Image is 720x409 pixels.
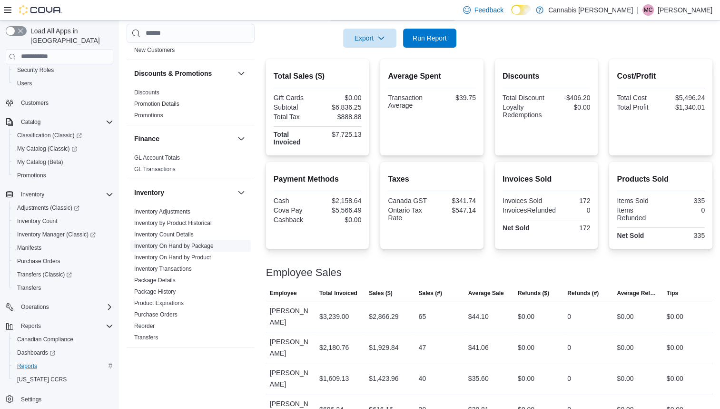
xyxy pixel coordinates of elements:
span: Inventory On Hand by Product [134,254,211,261]
div: $0.00 [667,342,683,353]
div: Items Sold [617,197,659,204]
button: Customers [2,96,117,110]
h2: Products Sold [617,174,705,185]
div: $547.14 [434,206,476,214]
p: Cannabis [PERSON_NAME] [548,4,633,16]
button: Operations [2,300,117,314]
span: My Catalog (Beta) [13,156,113,168]
span: Feedback [474,5,503,15]
div: $0.00 [518,342,534,353]
div: [PERSON_NAME] [266,301,316,332]
div: $1,609.13 [319,373,349,384]
span: Average Sale [468,289,504,297]
span: Transfers [17,284,41,292]
span: [US_STATE] CCRS [17,376,67,383]
a: Inventory Transactions [134,266,192,272]
a: Promotions [13,170,50,181]
span: Transfers [134,334,158,341]
span: My Catalog (Classic) [17,145,77,153]
a: Inventory Count Details [134,231,194,238]
span: Washington CCRS [13,374,113,385]
div: 0 [663,206,705,214]
a: Inventory by Product Historical [134,220,212,226]
a: GL Transactions [134,166,176,173]
a: Inventory On Hand by Product [134,254,211,261]
h2: Cost/Profit [617,71,705,82]
span: Sales ($) [369,289,392,297]
a: Reports [13,360,41,372]
div: Canada GST [388,197,430,204]
div: 172 [548,197,590,204]
div: 335 [663,197,705,204]
a: Manifests [13,242,45,254]
div: $5,566.49 [319,206,361,214]
button: Catalog [2,115,117,129]
span: Users [17,80,32,87]
span: Classification (Classic) [17,132,82,139]
button: [US_STATE] CCRS [10,373,117,386]
span: Catalog [21,118,40,126]
div: InvoicesRefunded [503,206,556,214]
a: [US_STATE] CCRS [13,374,70,385]
span: Promotions [134,112,163,119]
div: $0.00 [667,373,683,384]
a: Dashboards [10,346,117,359]
span: Product Expirations [134,299,184,307]
a: Canadian Compliance [13,334,77,345]
h3: Employee Sales [266,267,342,278]
button: Settings [2,392,117,406]
h2: Total Sales ($) [274,71,362,82]
h2: Discounts [503,71,591,82]
button: Finance [134,134,234,143]
span: Security Roles [13,64,113,76]
span: Load All Apps in [GEOGRAPHIC_DATA] [27,26,113,45]
div: 40 [418,373,426,384]
div: 47 [418,342,426,353]
button: Inventory [2,188,117,201]
div: $35.60 [468,373,489,384]
div: Ontario Tax Rate [388,206,430,222]
button: Inventory [17,189,48,200]
span: Operations [21,303,49,311]
span: Promotions [17,172,46,179]
p: | [637,4,639,16]
div: Loyalty Redemptions [503,103,544,119]
a: Dashboards [13,347,59,358]
div: Transaction Average [388,94,430,109]
span: Classification (Classic) [13,130,113,141]
div: $0.00 [518,373,534,384]
a: Promotion Details [134,101,179,107]
span: Settings [21,396,41,403]
span: My Catalog (Beta) [17,158,63,166]
span: Dashboards [13,347,113,358]
span: Dashboards [17,349,55,357]
span: Promotions [13,170,113,181]
button: Discounts & Promotions [134,69,234,78]
h2: Payment Methods [274,174,362,185]
div: Invoices Sold [503,197,544,204]
span: Employee [270,289,297,297]
span: Package History [134,288,176,296]
h2: Average Spent [388,71,476,82]
div: $41.06 [468,342,489,353]
button: Operations [17,301,53,313]
span: Export [349,29,391,48]
span: Purchase Orders [13,256,113,267]
div: $3,239.00 [319,311,349,322]
div: $6,836.25 [319,103,361,111]
strong: Net Sold [503,224,530,232]
button: Reports [17,320,45,332]
h3: Finance [134,134,159,143]
a: Package Details [134,277,176,284]
a: Users [13,78,36,89]
div: $341.74 [434,197,476,204]
div: $2,158.64 [319,197,361,204]
div: 0 [567,342,571,353]
div: Total Discount [503,94,544,102]
div: Total Tax [274,113,316,121]
input: Dark Mode [511,5,531,15]
a: Adjustments (Classic) [10,201,117,215]
div: Discounts & Promotions [127,87,255,125]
